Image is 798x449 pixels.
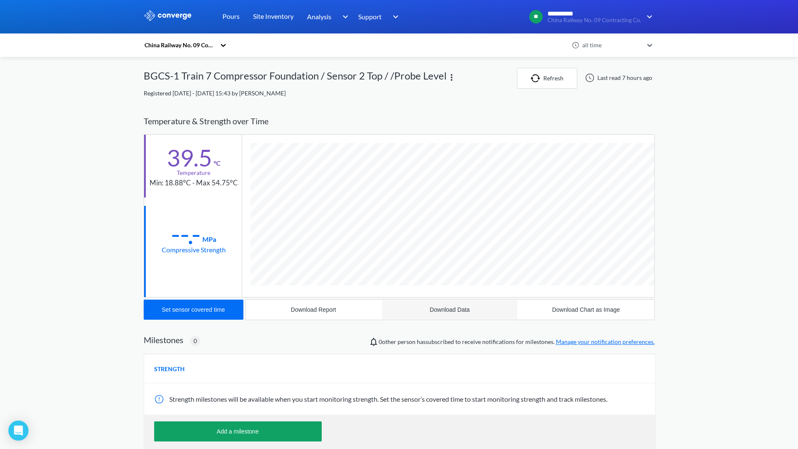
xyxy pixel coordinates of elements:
[8,421,28,441] div: Open Intercom Messenger
[144,335,183,345] h2: Milestones
[430,306,470,313] div: Download Data
[337,12,350,22] img: downArrow.svg
[144,68,447,89] div: BGCS-1 Train 7 Compressor Foundation / Sensor 2 Top / /Probe Level
[169,395,607,403] span: Strength milestones will be available when you start monitoring strength. Set the sensor’s covere...
[379,337,655,346] span: person has subscribed to receive notifications for milestones.
[144,10,192,21] img: logo_ewhite.svg
[150,177,238,189] div: Min: 18.88°C - Max 54.75°C
[641,12,655,22] img: downArrow.svg
[580,41,643,50] div: all time
[572,41,579,49] img: icon-clock.svg
[154,364,185,374] span: STRENGTH
[518,300,654,320] button: Download Chart as Image
[171,223,201,244] div: --.-
[245,300,382,320] button: Download Report
[144,41,216,50] div: China Railway No. 09 Contracting Co.
[547,17,641,23] span: China Railway No. 09 Contracting Co.
[167,147,212,168] div: 39.5
[162,306,225,313] div: Set sensor covered time
[177,168,210,177] div: Temperature
[382,300,518,320] button: Download Data
[369,337,379,347] img: notifications-icon.svg
[307,11,331,22] span: Analysis
[581,73,655,83] div: Last read 7 hours ago
[144,108,655,134] div: Temperature & Strength over Time
[358,11,382,22] span: Support
[379,338,396,345] span: 0 other
[194,336,197,346] span: 0
[291,306,336,313] div: Download Report
[531,74,543,82] img: icon-refresh.svg
[154,421,322,441] button: Add a milestone
[144,300,243,320] button: Set sensor covered time
[447,72,457,82] img: more.svg
[144,90,286,97] span: Registered [DATE] - [DATE] 15:43 by [PERSON_NAME]
[162,244,226,255] div: Compressive Strength
[387,12,401,22] img: downArrow.svg
[556,338,655,345] a: Manage your notification preferences.
[517,68,577,89] button: Refresh
[552,306,620,313] div: Download Chart as Image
